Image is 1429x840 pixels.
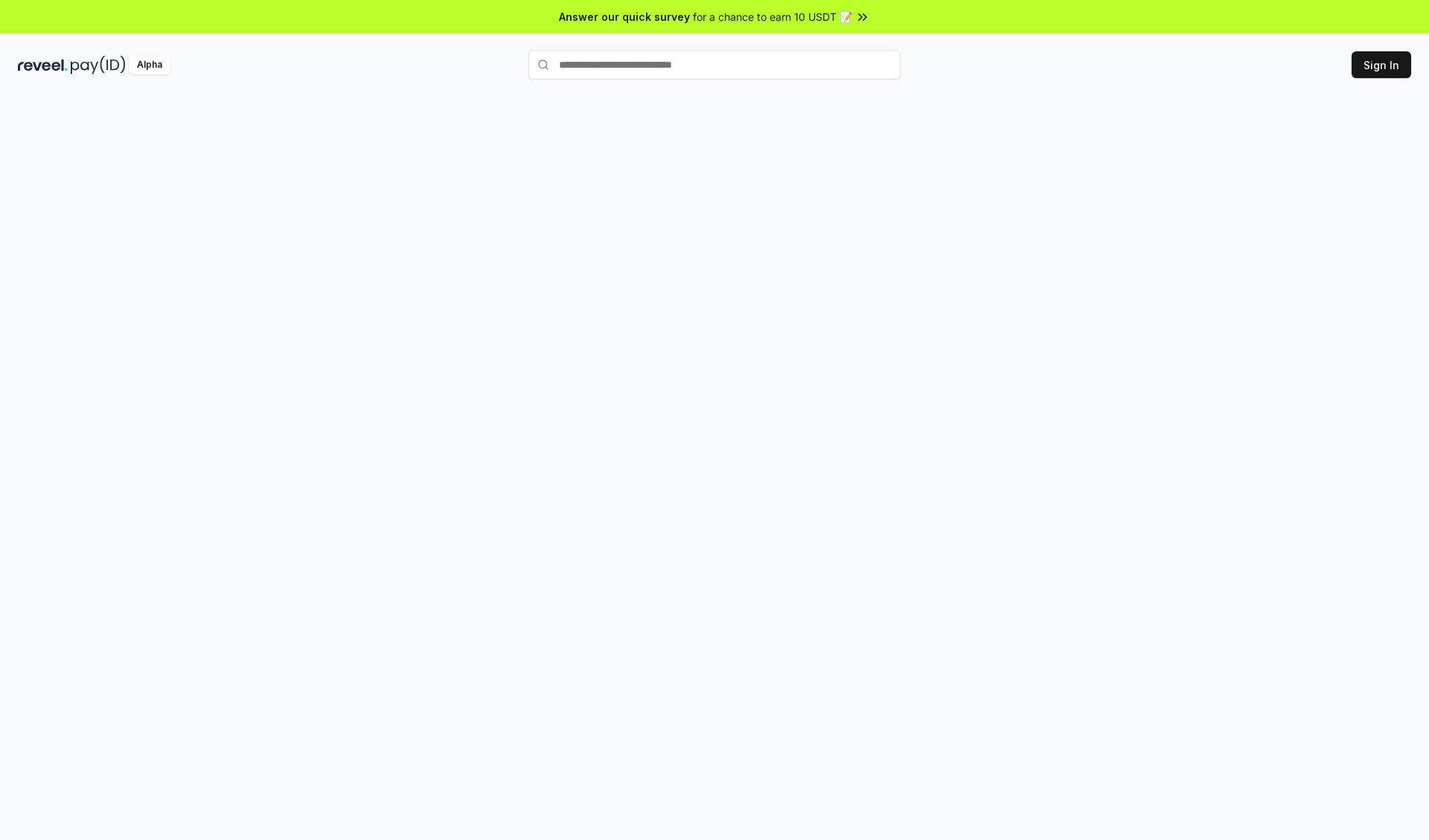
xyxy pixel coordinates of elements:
span: for a chance to earn 10 USDT 📝 [693,9,852,25]
button: Sign In [1352,51,1411,78]
div: Alpha [129,56,170,74]
span: Answer our quick survey [559,9,690,25]
img: reveel_dark [18,56,68,74]
img: pay_id [71,56,126,74]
